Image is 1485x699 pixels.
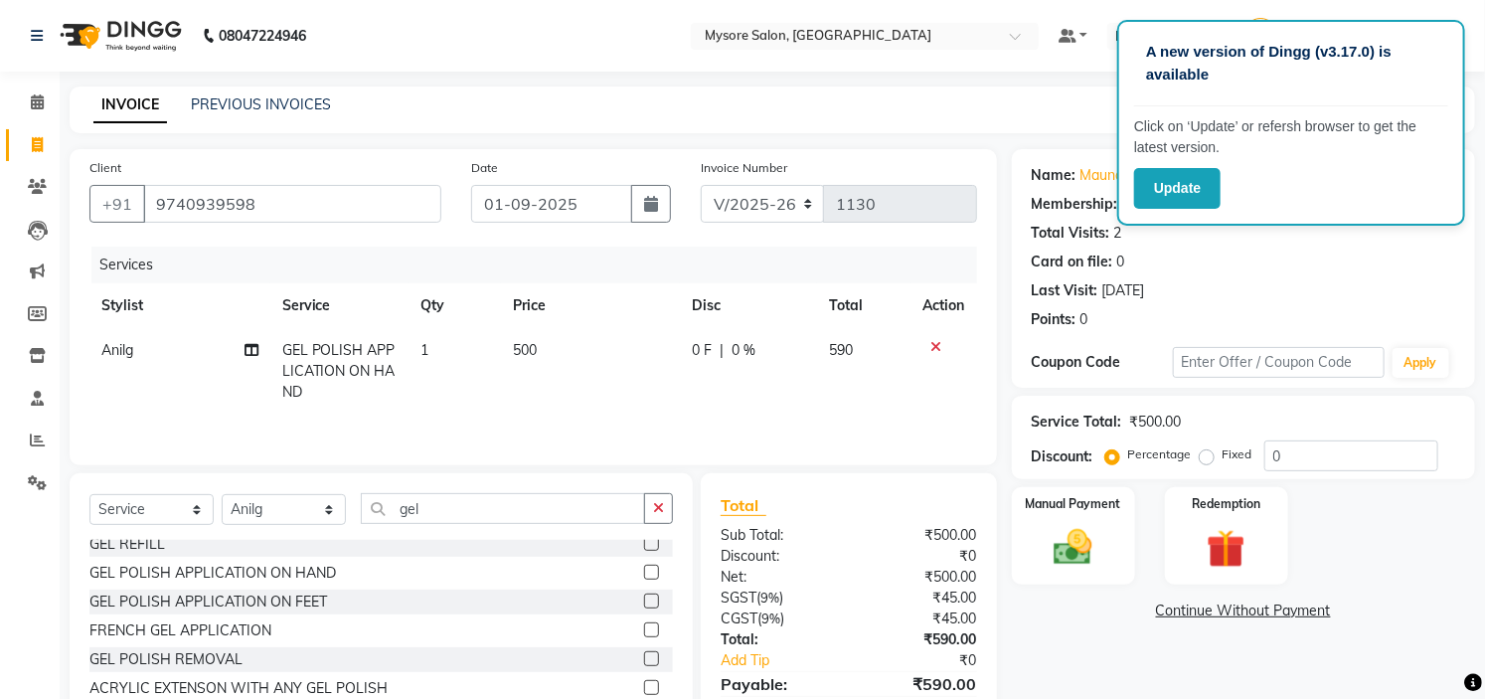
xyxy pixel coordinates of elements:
th: Total [817,283,910,328]
div: GEL POLISH REMOVAL [89,649,243,670]
div: No Active Membership [1032,194,1455,215]
div: 0 [1117,252,1125,272]
b: 08047224946 [219,8,306,64]
label: Client [89,159,121,177]
div: ₹0 [849,546,992,567]
label: Manual Payment [1026,495,1121,513]
span: 0 % [732,340,755,361]
div: Payable: [706,672,849,696]
div: Total Visits: [1032,223,1110,244]
a: PREVIOUS INVOICES [191,95,331,113]
div: Discount: [706,546,849,567]
span: Total [721,495,766,516]
th: Price [501,283,680,328]
label: Redemption [1192,495,1260,513]
div: Services [91,247,992,283]
div: Coupon Code [1032,352,1173,373]
th: Action [911,283,977,328]
img: The Glam Room Mysore [1243,18,1278,53]
p: A new version of Dingg (v3.17.0) is available [1146,41,1436,86]
th: Qty [409,283,501,328]
span: 0 F [692,340,712,361]
button: Apply [1393,348,1449,378]
div: ( ) [706,588,849,609]
div: ACRYLIC EXTENSON WITH ANY GEL POLISH [89,678,388,699]
span: 1 [420,341,428,359]
img: _gift.svg [1195,525,1257,573]
th: Service [270,283,409,328]
label: Invoice Number [701,159,787,177]
div: GEL POLISH APPLICATION ON FEET [89,592,327,612]
input: Search or Scan [361,493,645,524]
label: Percentage [1128,445,1192,463]
a: Mauna [1080,165,1124,186]
button: Update [1134,168,1221,209]
div: [DATE] [1102,280,1145,301]
div: Sub Total: [706,525,849,546]
div: FRENCH GEL APPLICATION [89,620,271,641]
span: 9% [760,590,779,606]
p: Click on ‘Update’ or refersh browser to get the latest version. [1134,116,1448,158]
div: Service Total: [1032,412,1122,433]
span: 590 [829,341,853,359]
th: Disc [680,283,817,328]
span: Anilg [101,341,133,359]
div: Points: [1032,309,1076,330]
div: ( ) [706,609,849,629]
input: Search by Name/Mobile/Email/Code [143,185,441,223]
div: Membership: [1032,194,1118,215]
span: 9% [761,611,780,626]
input: Enter Offer / Coupon Code [1173,347,1385,378]
div: ₹500.00 [849,567,992,588]
div: Total: [706,629,849,650]
span: | [720,340,724,361]
div: GEL POLISH APPLICATION ON HAND [89,563,336,584]
label: Fixed [1223,445,1252,463]
div: Net: [706,567,849,588]
div: ₹590.00 [849,629,992,650]
div: ₹45.00 [849,588,992,609]
div: ₹0 [873,650,992,671]
div: Name: [1032,165,1076,186]
span: CGST [721,610,757,627]
div: GEL REFILL [89,534,165,555]
div: ₹590.00 [849,672,992,696]
div: 2 [1114,223,1122,244]
a: Continue Without Payment [1016,601,1471,621]
div: Discount: [1032,446,1093,467]
img: _cash.svg [1042,525,1104,570]
a: INVOICE [93,87,167,123]
span: 500 [513,341,537,359]
button: +91 [89,185,145,223]
div: ₹45.00 [849,609,992,629]
th: Stylist [89,283,270,328]
span: GEL POLISH APPLICATION ON HAND [282,341,396,401]
div: ₹500.00 [1130,412,1182,433]
label: Date [471,159,498,177]
div: Card on file: [1032,252,1113,272]
div: ₹500.00 [849,525,992,546]
img: logo [51,8,187,64]
span: SGST [721,589,756,607]
div: 0 [1080,309,1088,330]
a: Add Tip [706,650,873,671]
div: Last Visit: [1032,280,1098,301]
